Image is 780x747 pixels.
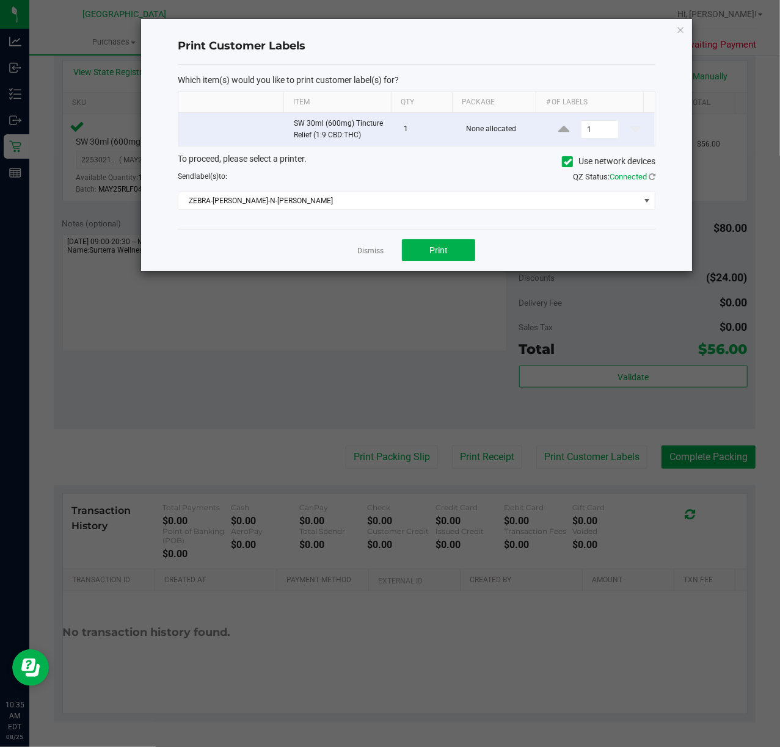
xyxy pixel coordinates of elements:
[391,92,452,113] th: Qty
[178,172,227,181] span: Send to:
[169,153,665,171] div: To proceed, please select a printer.
[178,38,655,54] h4: Print Customer Labels
[429,245,448,255] span: Print
[402,239,475,261] button: Print
[536,92,643,113] th: # of labels
[459,113,545,146] td: None allocated
[396,113,459,146] td: 1
[452,92,536,113] th: Package
[562,155,655,168] label: Use network devices
[357,246,384,256] a: Dismiss
[194,172,219,181] span: label(s)
[178,192,640,209] span: ZEBRA-[PERSON_NAME]-N-[PERSON_NAME]
[286,113,396,146] td: SW 30ml (600mg) Tincture Relief (1:9 CBD:THC)
[610,172,647,181] span: Connected
[573,172,655,181] span: QZ Status:
[12,649,49,686] iframe: Resource center
[283,92,391,113] th: Item
[178,74,655,85] p: Which item(s) would you like to print customer label(s) for?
